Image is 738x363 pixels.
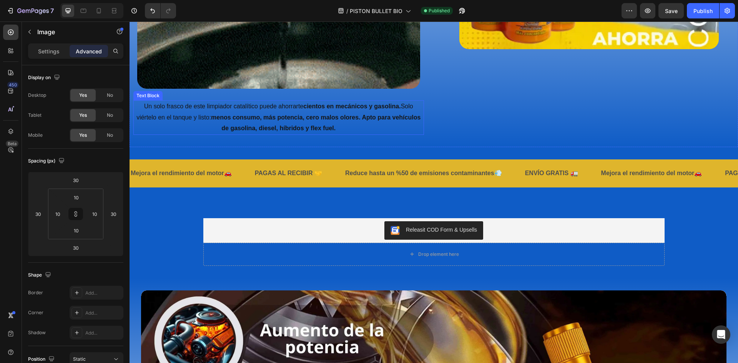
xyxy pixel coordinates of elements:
div: Mobile [28,132,43,139]
span: No [107,132,113,139]
p: PAGAS AL RECIBIR 🤝 [595,146,663,157]
p: PAGAS AL RECIBIR 🤝 [125,146,193,157]
div: Shape [28,270,53,280]
iframe: Design area [130,22,738,363]
div: 450 [7,82,18,88]
p: Advanced [76,47,102,55]
div: Border [28,289,43,296]
input: 10px [68,192,84,203]
div: Undo/Redo [145,3,176,18]
div: Add... [85,290,121,297]
strong: menos consumo, más potencia, cero malos olores. Apto para vehículos de gasolina, diesel, híbridos... [81,93,291,110]
strong: cientos en mecánicos y gasolina. [174,81,271,88]
button: 7 [3,3,57,18]
span: Yes [79,112,87,119]
div: Beta [6,141,18,147]
input: 30 [68,174,83,186]
p: Reduce hasta un %50 de emisiones contaminantes💨 [216,146,372,157]
input: 10px [52,208,63,220]
p: Settings [38,47,60,55]
p: Mejora el rendimiento del motor🚗 [1,146,102,157]
input: 10px [89,208,100,220]
img: CKKYs5695_ICEAE=.webp [261,204,270,214]
span: Yes [79,92,87,99]
input: 30 [108,208,119,220]
input: 30 [32,208,44,220]
input: 30 [68,242,83,254]
button: Releasit COD Form & Upsells [255,200,354,218]
p: 7 [50,6,54,15]
div: Spacing (px) [28,156,66,166]
span: PISTON BULLET BIO [350,7,402,15]
span: Published [429,7,450,14]
input: 10px [68,225,84,236]
div: Add... [85,310,121,317]
div: Drop element here [289,230,329,236]
span: No [107,112,113,119]
div: Releasit COD Form & Upsells [276,204,347,212]
button: Save [658,3,684,18]
div: Text Block [5,71,32,78]
span: / [346,7,348,15]
button: Publish [687,3,719,18]
div: Publish [693,7,713,15]
div: Display on [28,73,61,83]
div: Tablet [28,112,42,119]
div: Corner [28,309,43,316]
div: Add... [85,330,121,336]
span: No [107,92,113,99]
p: ENVÍO GRATIS 🚛 [396,146,449,157]
p: Mejora el rendimiento del motor🚗 [472,146,573,157]
div: Desktop [28,92,46,99]
div: Open Intercom Messenger [712,325,730,344]
span: Static [73,356,86,362]
div: Shadow [28,329,46,336]
span: Yes [79,132,87,139]
p: Image [37,27,103,36]
span: Save [665,8,678,14]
